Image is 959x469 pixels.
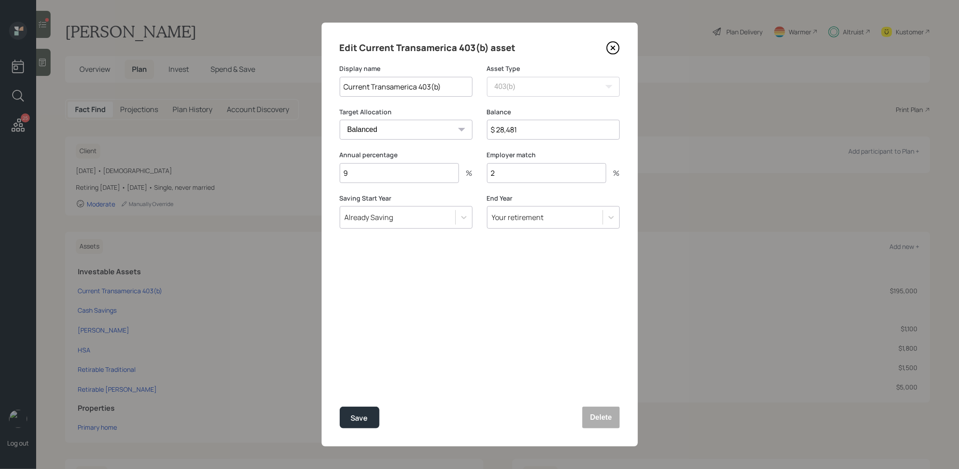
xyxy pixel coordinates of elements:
[340,194,472,203] label: Saving Start Year
[340,41,516,55] h4: Edit Current Transamerica 403(b) asset
[582,407,619,428] button: Delete
[340,64,472,73] label: Display name
[487,194,620,203] label: End Year
[351,412,368,424] div: Save
[340,407,379,428] button: Save
[340,150,472,159] label: Annual percentage
[340,108,472,117] label: Target Allocation
[487,150,620,159] label: Employer match
[492,212,544,222] div: Your retirement
[459,169,472,177] div: %
[606,169,620,177] div: %
[345,212,393,222] div: Already Saving
[487,108,620,117] label: Balance
[487,64,620,73] label: Asset Type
